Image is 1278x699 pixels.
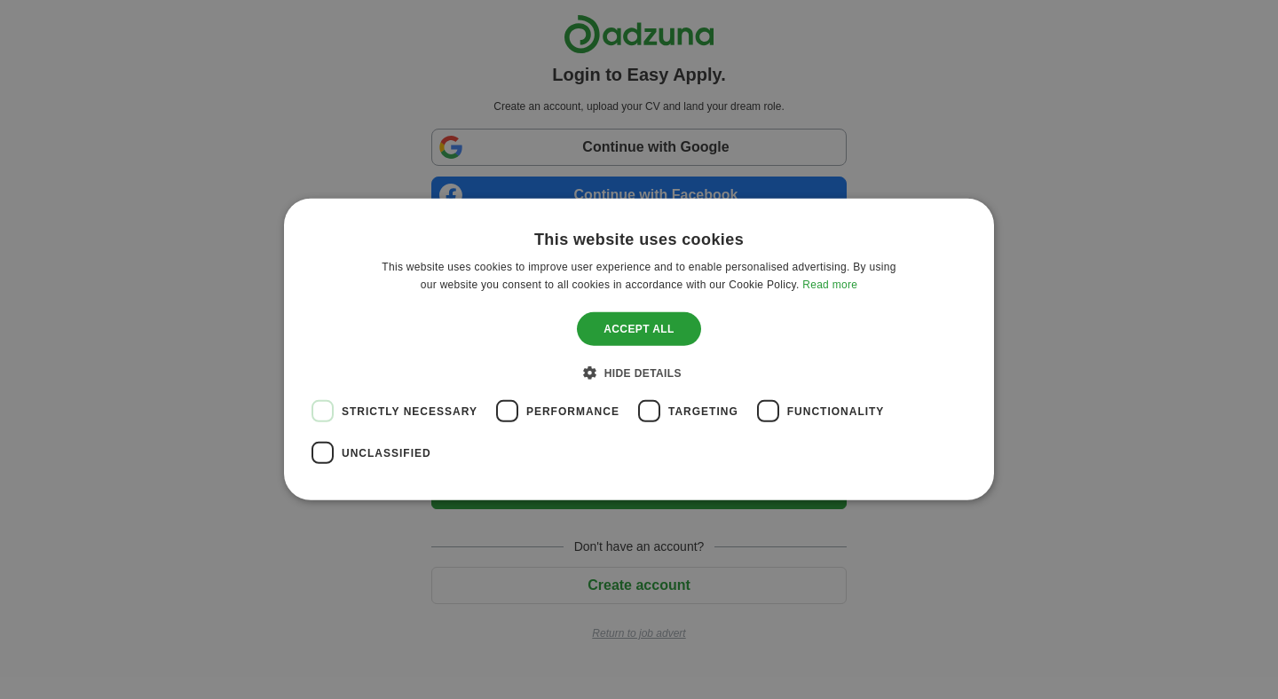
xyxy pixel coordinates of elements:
[604,367,682,380] span: Hide details
[382,261,895,291] span: This website uses cookies to improve user experience and to enable personalised advertising. By u...
[596,364,682,381] div: Hide details
[668,404,738,420] span: Targeting
[534,230,744,250] div: This website uses cookies
[342,404,477,420] span: Strictly necessary
[284,199,994,500] div: Cookie consent dialog
[577,312,701,346] div: Accept all
[526,404,619,420] span: Performance
[802,279,857,291] a: Read more, opens a new window
[342,445,431,461] span: Unclassified
[787,404,885,420] span: Functionality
